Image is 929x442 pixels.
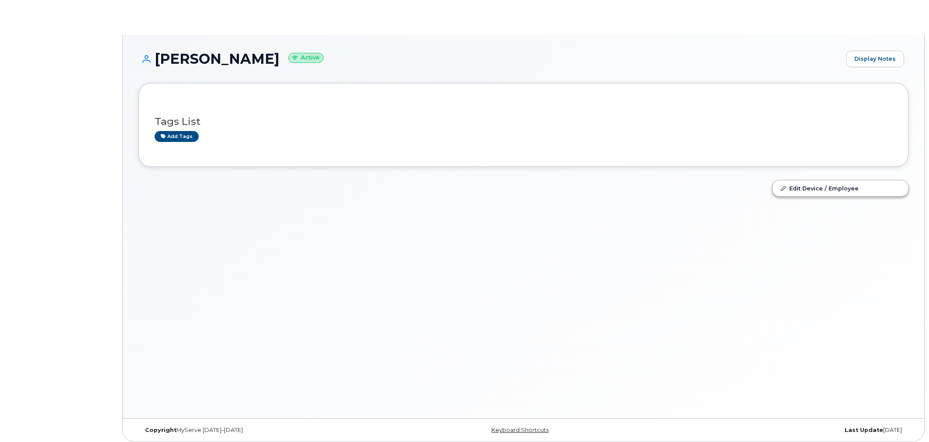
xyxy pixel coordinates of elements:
a: Display Notes [846,51,904,67]
strong: Last Update [845,427,883,433]
strong: Copyright [145,427,176,433]
a: Add tags [155,131,199,142]
small: Active [288,53,324,63]
h1: [PERSON_NAME] [138,51,842,66]
h3: Tags List [155,116,892,127]
div: MyServe [DATE]–[DATE] [138,427,395,434]
a: Keyboard Shortcuts [491,427,549,433]
div: [DATE] [652,427,908,434]
a: Edit Device / Employee [773,180,908,196]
